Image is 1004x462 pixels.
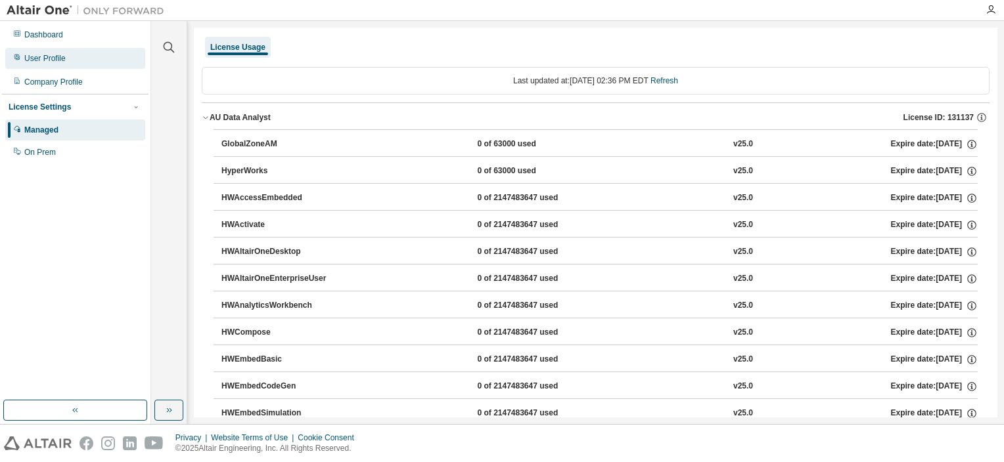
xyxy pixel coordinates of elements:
div: v25.0 [733,246,753,258]
div: Website Terms of Use [211,432,298,443]
div: v25.0 [733,408,753,419]
div: HWCompose [221,327,340,339]
div: Expire date: [DATE] [890,246,977,258]
div: 0 of 2147483647 used [477,219,595,231]
div: Expire date: [DATE] [890,219,977,231]
button: HWAnalyticsWorkbench0 of 2147483647 usedv25.0Expire date:[DATE] [221,291,978,320]
img: youtube.svg [145,436,164,450]
div: Expire date: [DATE] [890,165,977,177]
img: facebook.svg [80,436,93,450]
div: HWActivate [221,219,340,231]
div: Expire date: [DATE] [890,381,977,392]
div: HWAltairOneEnterpriseUser [221,273,340,285]
button: HyperWorks0 of 63000 usedv25.0Expire date:[DATE] [221,157,978,186]
div: License Usage [210,42,265,52]
div: 0 of 63000 used [477,165,595,177]
img: instagram.svg [101,436,115,450]
button: HWEmbedSimulation0 of 2147483647 usedv25.0Expire date:[DATE] [221,399,978,428]
div: v25.0 [733,381,753,392]
button: HWEmbedBasic0 of 2147483647 usedv25.0Expire date:[DATE] [221,345,978,374]
p: © 2025 Altair Engineering, Inc. All Rights Reserved. [175,443,362,454]
div: 0 of 2147483647 used [477,408,595,419]
div: Expire date: [DATE] [890,273,977,285]
button: HWAltairOneEnterpriseUser0 of 2147483647 usedv25.0Expire date:[DATE] [221,264,978,293]
div: v25.0 [733,219,753,231]
img: Altair One [7,4,171,17]
div: User Profile [24,53,66,64]
button: AU Data AnalystLicense ID: 131137 [202,103,990,132]
div: Dashboard [24,30,63,40]
div: HWAccessEmbedded [221,192,340,204]
div: Expire date: [DATE] [890,408,977,419]
div: Cookie Consent [298,432,361,443]
div: Expire date: [DATE] [890,354,977,366]
div: Privacy [175,432,211,443]
div: HWEmbedCodeGen [221,381,340,392]
button: HWAltairOneDesktop0 of 2147483647 usedv25.0Expire date:[DATE] [221,238,978,266]
div: Expire date: [DATE] [890,327,977,339]
div: HWAltairOneDesktop [221,246,340,258]
div: AU Data Analyst [210,112,271,123]
div: 0 of 2147483647 used [477,192,595,204]
div: Last updated at: [DATE] 02:36 PM EDT [202,67,990,94]
div: 0 of 2147483647 used [477,246,595,258]
div: Company Profile [24,77,83,87]
div: v25.0 [733,138,753,150]
div: HWAnalyticsWorkbench [221,300,340,312]
div: License Settings [9,102,71,112]
div: v25.0 [733,165,753,177]
button: GlobalZoneAM0 of 63000 usedv25.0Expire date:[DATE] [221,130,978,159]
div: 0 of 2147483647 used [477,300,595,312]
a: Refresh [650,76,678,85]
div: HWEmbedBasic [221,354,340,366]
div: 0 of 2147483647 used [477,354,595,366]
div: GlobalZoneAM [221,138,340,150]
div: v25.0 [733,354,753,366]
div: v25.0 [733,273,753,285]
div: 0 of 2147483647 used [477,273,595,285]
div: HWEmbedSimulation [221,408,340,419]
button: HWCompose0 of 2147483647 usedv25.0Expire date:[DATE] [221,318,978,347]
div: On Prem [24,147,56,157]
div: v25.0 [733,300,753,312]
div: Expire date: [DATE] [890,300,977,312]
div: v25.0 [733,327,753,339]
div: Managed [24,125,58,135]
div: 0 of 2147483647 used [477,327,595,339]
img: linkedin.svg [123,436,137,450]
button: HWAccessEmbedded0 of 2147483647 usedv25.0Expire date:[DATE] [221,184,978,213]
div: 0 of 2147483647 used [477,381,595,392]
div: HyperWorks [221,165,340,177]
div: v25.0 [733,192,753,204]
button: HWActivate0 of 2147483647 usedv25.0Expire date:[DATE] [221,211,978,240]
span: License ID: 131137 [903,112,974,123]
img: altair_logo.svg [4,436,72,450]
button: HWEmbedCodeGen0 of 2147483647 usedv25.0Expire date:[DATE] [221,372,978,401]
div: Expire date: [DATE] [890,138,977,150]
div: 0 of 63000 used [477,138,595,150]
div: Expire date: [DATE] [890,192,977,204]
